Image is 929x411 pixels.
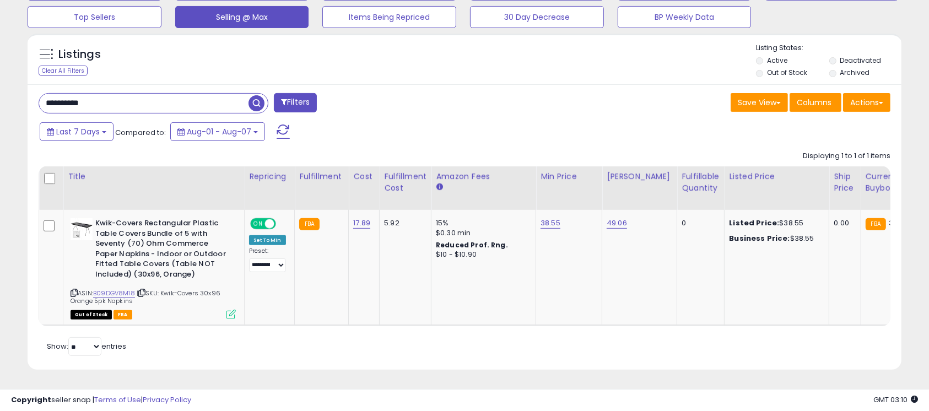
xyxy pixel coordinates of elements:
[68,171,240,182] div: Title
[682,218,716,228] div: 0
[143,394,191,405] a: Privacy Policy
[249,171,290,182] div: Repricing
[170,122,265,141] button: Aug-01 - Aug-07
[28,6,161,28] button: Top Sellers
[873,394,918,405] span: 2025-08-15 03:10 GMT
[436,228,527,238] div: $0.30 min
[187,126,251,137] span: Aug-01 - Aug-07
[47,341,126,351] span: Show: entries
[274,219,292,229] span: OFF
[729,218,820,228] div: $38.55
[682,171,720,194] div: Fulfillable Quantity
[274,93,317,112] button: Filters
[114,310,132,320] span: FBA
[797,97,831,108] span: Columns
[843,93,890,112] button: Actions
[353,171,375,182] div: Cost
[175,6,309,28] button: Selling @ Max
[249,235,286,245] div: Set To Min
[756,43,901,53] p: Listing States:
[384,218,423,228] div: 5.92
[436,182,442,192] small: Amazon Fees.
[249,247,286,272] div: Preset:
[729,233,790,244] b: Business Price:
[803,151,890,161] div: Displaying 1 to 1 of 1 items
[94,394,141,405] a: Terms of Use
[840,56,881,65] label: Deactivated
[436,250,527,259] div: $10 - $10.90
[39,66,88,76] div: Clear All Filters
[767,68,807,77] label: Out of Stock
[436,171,531,182] div: Amazon Fees
[618,6,752,28] button: BP Weekly Data
[11,394,51,405] strong: Copyright
[834,171,856,194] div: Ship Price
[251,219,265,229] span: ON
[56,126,100,137] span: Last 7 Days
[436,240,508,250] b: Reduced Prof. Rng.
[71,310,112,320] span: All listings that are currently out of stock and unavailable for purchase on Amazon
[11,395,191,405] div: seller snap | |
[40,122,114,141] button: Last 7 Days
[729,218,779,228] b: Listed Price:
[299,171,344,182] div: Fulfillment
[541,218,560,229] a: 38.55
[58,47,101,62] h5: Listings
[322,6,456,28] button: Items Being Repriced
[541,171,597,182] div: Min Price
[731,93,788,112] button: Save View
[834,218,852,228] div: 0.00
[767,56,787,65] label: Active
[299,218,320,230] small: FBA
[866,171,922,194] div: Current Buybox Price
[71,289,220,305] span: | SKU: Kwik-Covers 30x96 Orange 5pk Napkins
[889,218,898,228] span: 36
[729,171,824,182] div: Listed Price
[840,68,869,77] label: Archived
[115,127,166,138] span: Compared to:
[436,218,527,228] div: 15%
[95,218,229,282] b: Kwik-Covers Rectangular Plastic Table Covers Bundle of 5 with Seventy (70) Ohm Commerce Paper Nap...
[353,218,370,229] a: 17.89
[866,218,886,230] small: FBA
[93,289,135,298] a: B09DGV8M18
[470,6,604,28] button: 30 Day Decrease
[384,171,426,194] div: Fulfillment Cost
[71,218,93,240] img: 31UgeVKMgeL._SL40_.jpg
[607,171,672,182] div: [PERSON_NAME]
[71,218,236,318] div: ASIN:
[607,218,627,229] a: 49.06
[729,234,820,244] div: $38.55
[790,93,841,112] button: Columns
